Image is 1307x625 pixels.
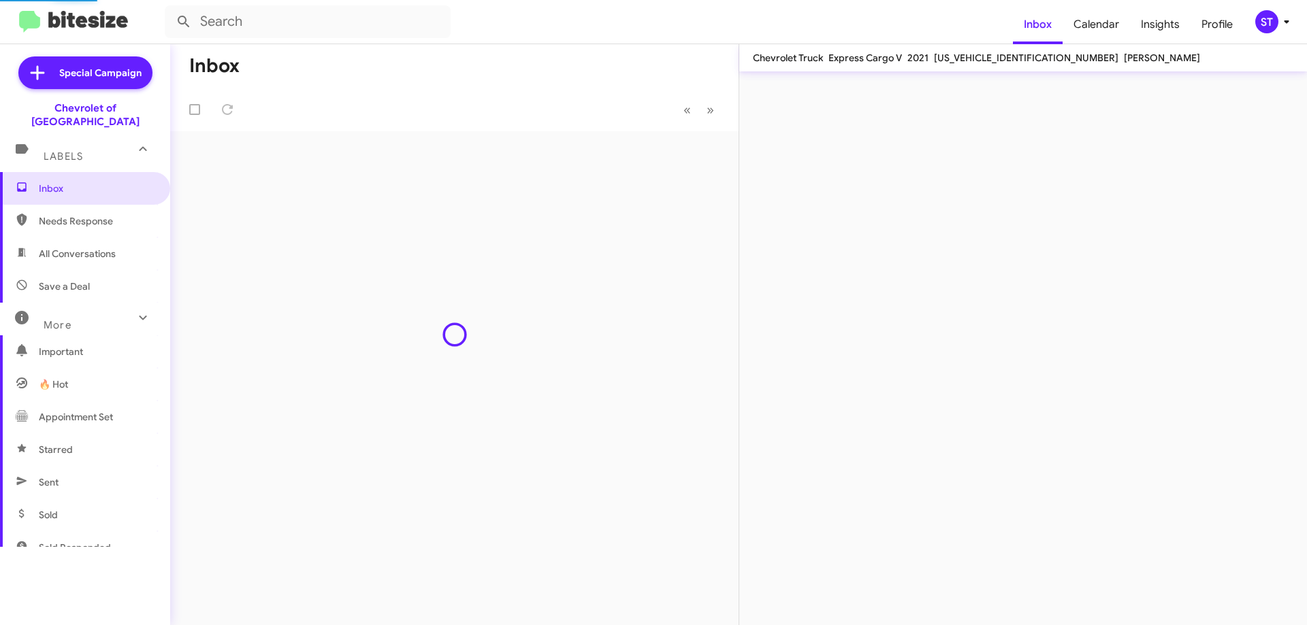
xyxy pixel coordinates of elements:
a: Calendar [1063,5,1130,44]
span: Express Cargo V [828,52,902,64]
span: Chevrolet Truck [753,52,823,64]
span: Sold [39,508,58,522]
span: All Conversations [39,247,116,260]
span: Needs Response [39,214,155,228]
span: 2021 [907,52,929,64]
span: Sent [39,475,59,489]
button: ST [1244,10,1292,33]
a: Inbox [1013,5,1063,44]
span: Sold Responded [39,541,111,554]
span: Important [39,345,155,358]
span: Appointment Set [39,410,113,424]
nav: Page navigation example [676,96,722,124]
span: » [707,101,714,118]
span: Special Campaign [59,66,142,80]
span: [US_VEHICLE_IDENTIFICATION_NUMBER] [934,52,1118,64]
input: Search [165,5,451,38]
span: Inbox [39,182,155,195]
a: Special Campaign [18,56,152,89]
span: Save a Deal [39,280,90,293]
span: Labels [44,150,83,163]
span: More [44,319,71,331]
a: Profile [1191,5,1244,44]
span: « [683,101,691,118]
div: ST [1255,10,1278,33]
span: 🔥 Hot [39,377,68,391]
h1: Inbox [189,55,240,77]
span: Starred [39,443,73,456]
button: Previous [675,96,699,124]
a: Insights [1130,5,1191,44]
span: [PERSON_NAME] [1124,52,1200,64]
button: Next [698,96,722,124]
